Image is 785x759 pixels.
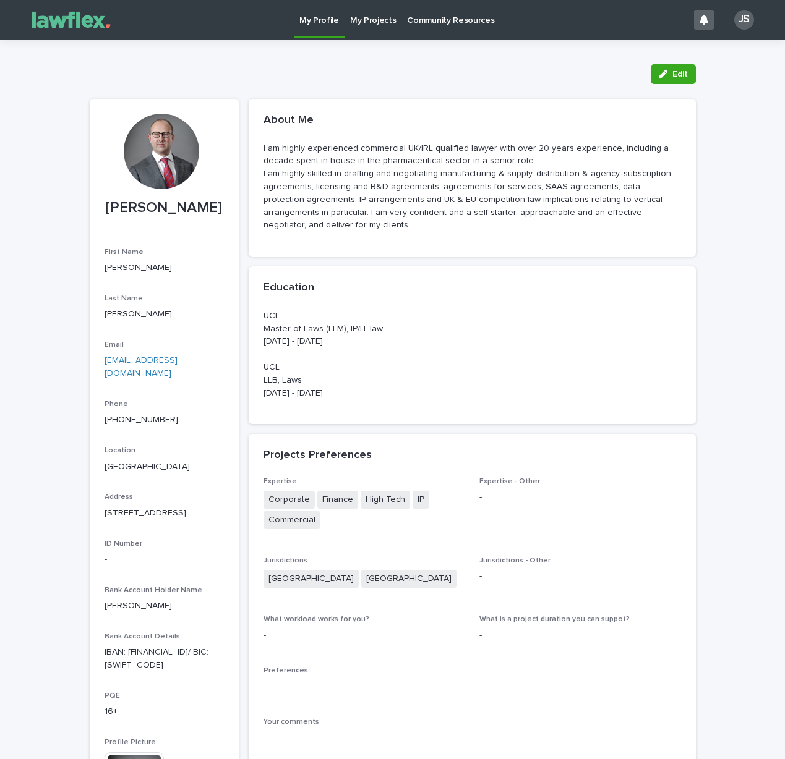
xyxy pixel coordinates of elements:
span: First Name [105,248,144,256]
p: - [479,491,681,504]
p: [PERSON_NAME] [105,199,224,217]
span: Bank Account Details [105,633,180,640]
p: [PERSON_NAME] [105,308,224,321]
span: Phone [105,401,128,408]
span: ID Number [105,540,142,548]
span: Bank Account Holder Name [105,587,202,594]
span: What workload works for you? [264,616,369,623]
p: [STREET_ADDRESS] [105,507,224,520]
a: [EMAIL_ADDRESS][DOMAIN_NAME] [105,356,178,378]
p: [PHONE_NUMBER] [105,413,224,426]
span: Jurisdictions - Other [479,557,551,564]
span: IP [413,491,429,509]
div: JS [734,10,754,30]
span: Location [105,447,135,454]
span: PQE [105,692,120,700]
h2: About Me [264,114,314,127]
span: Expertise - Other [479,478,540,485]
p: - [264,681,681,693]
p: IBAN: [FINANCIAL_ID]/ BIC: [SWIFT_CODE] [105,646,224,672]
button: Edit [651,64,696,84]
p: - [105,553,224,566]
p: 16+ [105,705,224,718]
span: Last Name [105,295,143,302]
p: UCL Master of Laws (LLM), IP/IT law [DATE] - [DATE] UCL LLB, Laws [DATE] - [DATE] [264,310,681,400]
span: [GEOGRAPHIC_DATA] [361,570,457,588]
img: Gnvw4qrBSHOAfo8VMhG6 [25,7,118,32]
p: - [264,629,465,642]
h2: Education [264,281,314,295]
span: Email [105,341,124,349]
span: Preferences [264,667,308,674]
p: I am highly experienced commercial UK/IRL qualified lawyer with over 20 years experience, includi... [264,142,681,232]
span: Your comments [264,718,319,726]
h2: Projects Preferences [264,449,372,462]
p: - [479,629,681,642]
span: Finance [317,491,358,509]
span: Commercial [264,511,320,529]
p: [PERSON_NAME] [105,261,224,274]
span: Expertise [264,478,297,485]
span: What is a project duration you can suppot? [479,616,630,623]
span: [GEOGRAPHIC_DATA] [264,570,359,588]
span: Address [105,493,133,501]
p: - [105,222,219,232]
span: Edit [672,70,688,78]
span: High Tech [361,491,410,509]
span: Jurisdictions [264,557,307,564]
span: Profile Picture [105,739,156,746]
p: [GEOGRAPHIC_DATA] [105,460,224,473]
span: Corporate [264,491,315,509]
p: [PERSON_NAME] [105,600,224,613]
p: - [479,570,681,583]
p: - [264,740,681,753]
